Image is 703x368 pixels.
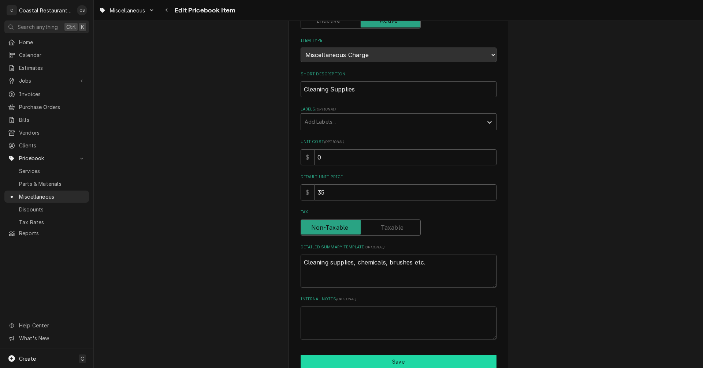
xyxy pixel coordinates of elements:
[324,140,345,144] span: ( optional )
[4,114,89,126] a: Bills
[336,297,357,301] span: ( optional )
[315,107,336,111] span: ( optional )
[19,103,85,111] span: Purchase Orders
[301,209,496,215] label: Tax
[301,209,496,235] div: Tax
[4,20,89,33] button: Search anythingCtrlK
[301,139,496,165] div: Unit Cost
[4,203,89,215] a: Discounts
[4,88,89,100] a: Invoices
[81,355,84,363] span: C
[77,5,87,15] div: Chris Sockriter's Avatar
[4,165,89,177] a: Services
[4,62,89,74] a: Estimates
[4,139,89,151] a: Clients
[301,296,496,302] label: Internal Notes
[301,106,496,130] div: Labels
[4,36,89,48] a: Home
[19,7,73,14] div: Coastal Restaurant Repair
[66,23,76,31] span: Ctrl
[19,193,85,200] span: Miscellaneous
[301,296,496,339] div: Internal Notes
[4,152,89,164] a: Go to Pricebook
[4,319,89,331] a: Go to Help Center
[19,51,85,59] span: Calendar
[301,71,496,77] label: Short Description
[4,332,89,344] a: Go to What's New
[19,77,74,85] span: Jobs
[301,106,496,112] label: Labels
[19,90,85,98] span: Invoices
[19,356,36,362] span: Create
[301,184,314,200] div: $
[19,38,85,46] span: Home
[301,255,496,288] textarea: Cleaning supplies, chemicals, brushes etc.
[4,127,89,139] a: Vendors
[19,322,85,329] span: Help Center
[19,206,85,213] span: Discounts
[4,178,89,190] a: Parts & Materials
[18,23,58,31] span: Search anything
[19,142,85,149] span: Clients
[301,149,314,165] div: $
[19,180,85,188] span: Parts & Materials
[4,49,89,61] a: Calendar
[364,245,385,249] span: ( optional )
[81,23,84,31] span: K
[4,227,89,239] a: Reports
[96,4,157,16] a: Go to Miscellaneous
[19,129,85,136] span: Vendors
[19,218,85,226] span: Tax Rates
[4,216,89,228] a: Tax Rates
[19,64,85,72] span: Estimates
[4,75,89,87] a: Go to Jobs
[301,38,496,44] label: Item Type
[4,101,89,113] a: Purchase Orders
[301,81,496,97] input: Name used to describe this Misc. Charge
[301,174,496,200] div: Default Unit Price
[301,139,496,145] label: Unit Cost
[161,4,172,16] button: Navigate back
[301,174,496,180] label: Default Unit Price
[301,38,496,62] div: Item Type
[77,5,87,15] div: CS
[19,116,85,124] span: Bills
[19,154,74,162] span: Pricebook
[172,5,235,15] span: Edit Pricebook Item
[19,229,85,237] span: Reports
[19,167,85,175] span: Services
[301,244,496,287] div: Detailed Summary Template
[19,334,85,342] span: What's New
[7,5,17,15] div: C
[110,7,145,14] span: Miscellaneous
[301,244,496,250] label: Detailed Summary Template
[301,71,496,97] div: Short Description
[4,191,89,203] a: Miscellaneous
